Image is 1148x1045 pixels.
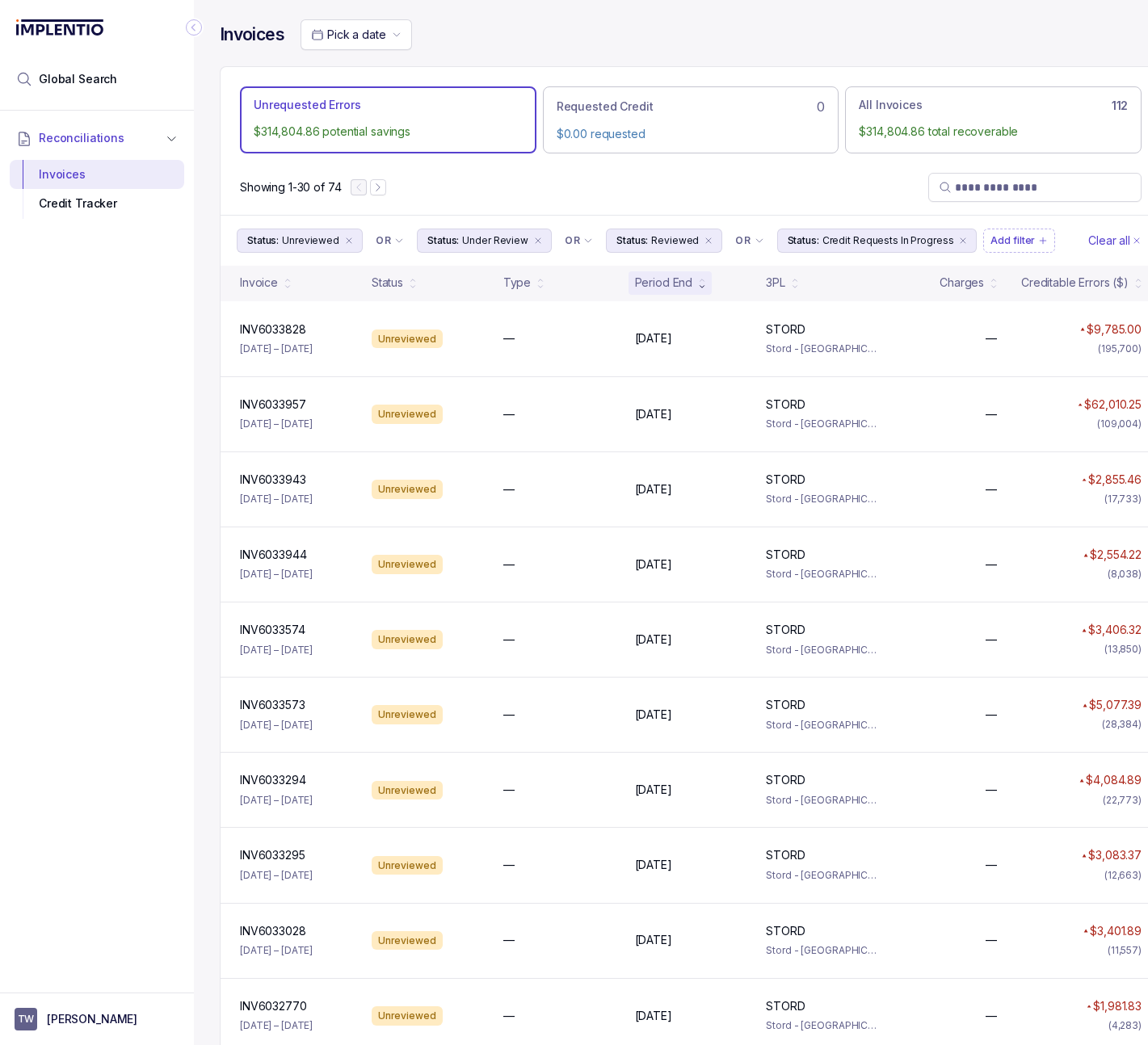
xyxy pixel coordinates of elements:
[766,321,805,338] p: STORD
[372,630,443,649] div: Unreviewed
[651,233,699,249] p: Reviewed
[1102,716,1142,732] div: (28,384)
[1087,321,1142,338] p: $9,785.00
[735,234,751,247] p: OR
[635,275,693,291] div: Period End
[986,932,997,948] p: —
[986,782,997,798] p: —
[503,707,515,723] p: —
[369,229,410,252] button: Filter Chip Connector undefined
[1084,397,1142,413] p: $62,010.25
[635,1008,672,1024] p: [DATE]
[301,19,412,50] button: Date Range Picker
[1104,491,1142,507] div: (17,733)
[1087,1005,1091,1009] img: red pointer upwards
[240,275,278,291] div: Invoice
[766,942,878,959] p: Stord - [GEOGRAPHIC_DATA]
[940,275,984,291] div: Charges
[1108,566,1142,582] div: (8,038)
[766,998,805,1014] p: STORD
[1112,99,1128,112] h6: 112
[635,556,672,573] p: [DATE]
[15,1008,37,1030] span: User initials
[1085,229,1145,253] button: Clear Filters
[777,229,978,253] button: Filter Chip Credit Requests In Progress
[983,229,1055,253] button: Filter Chip Add filter
[503,481,515,497] p: —
[10,120,184,156] button: Reconciliations
[254,124,523,140] p: $314,804.86 potential savings
[417,229,552,253] button: Filter Chip Under Review
[240,321,306,338] p: INV6033828
[372,931,443,951] div: Unreviewed
[766,341,878,357] p: Stord - [GEOGRAPHIC_DATA]
[240,847,305,863] p: INV6033295
[240,697,305,713] p: INV6033573
[557,126,826,142] p: $0.00 requested
[240,622,305,638] p: INV6033574
[766,566,878,582] p: Stord - [GEOGRAPHIC_DATA]
[237,229,363,253] li: Filter Chip Unreviewed
[237,229,1085,253] ul: Filter Group
[1104,867,1142,883] div: (12,663)
[1078,403,1083,407] img: red pointer upwards
[372,705,443,724] div: Unreviewed
[462,233,528,249] p: Under Review
[766,1018,878,1034] p: Stord - [GEOGRAPHIC_DATA]
[1108,942,1142,959] div: (11,557)
[1080,327,1085,331] img: red pointer upwards
[557,97,826,116] div: 0
[240,341,313,357] p: [DATE] – [DATE]
[240,792,313,808] p: [DATE] – [DATE]
[729,229,770,252] button: Filter Chip Connector undefined
[766,491,878,507] p: Stord - [GEOGRAPHIC_DATA]
[240,179,341,195] div: Remaining page entries
[1082,628,1087,632] img: red pointer upwards
[766,867,878,883] p: Stord - [GEOGRAPHIC_DATA]
[558,229,599,252] button: Filter Chip Connector undefined
[372,781,443,800] div: Unreviewed
[1082,854,1087,858] img: red pointer upwards
[240,179,341,195] p: Showing 1-30 of 74
[1104,641,1142,657] div: (13,850)
[240,472,306,488] p: INV6033943
[240,772,306,788] p: INV6033294
[766,717,878,733] p: Stord - [GEOGRAPHIC_DATA]
[47,1011,137,1027] p: [PERSON_NAME]
[986,406,997,422] p: —
[766,923,805,939] p: STORD
[766,772,805,788] p: STORD
[1083,703,1087,707] img: red pointer upwards
[503,406,515,422] p: —
[240,397,306,413] p: INV6033957
[1089,697,1142,713] p: $5,077.39
[184,18,204,37] div: Collapse Icon
[247,233,279,249] p: Status:
[859,124,1128,140] p: $314,804.86 total recoverable
[503,932,515,948] p: —
[557,99,654,115] p: Requested Credit
[327,27,385,41] span: Pick a date
[1088,472,1142,488] p: $2,855.46
[240,717,313,733] p: [DATE] – [DATE]
[822,233,954,249] p: Credit Requests In Progress
[240,416,313,432] p: [DATE] – [DATE]
[240,923,306,939] p: INV6033028
[986,330,997,346] p: —
[254,97,360,113] p: Unrequested Errors
[372,1006,443,1026] div: Unreviewed
[766,642,878,658] p: Stord - [GEOGRAPHIC_DATA]
[240,867,313,883] p: [DATE] – [DATE]
[1088,847,1142,863] p: $3,083.37
[220,23,284,46] h4: Invoices
[635,782,672,798] p: [DATE]
[282,233,339,249] p: Unreviewed
[1103,792,1142,808] div: (22,773)
[503,782,515,798] p: —
[957,234,969,247] div: remove content
[1090,923,1142,939] p: $3,401.89
[859,97,922,113] p: All Invoices
[376,234,404,247] li: Filter Chip Connector undefined
[766,416,878,432] p: Stord - [GEOGRAPHIC_DATA]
